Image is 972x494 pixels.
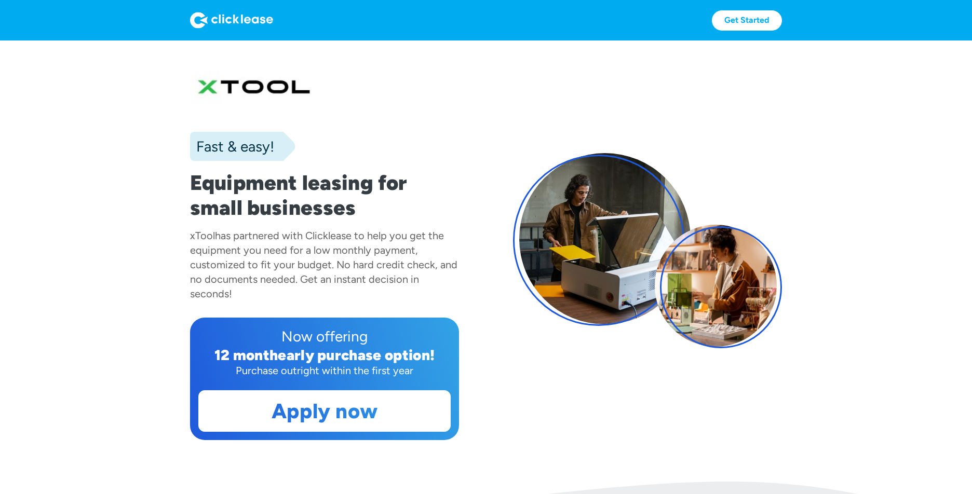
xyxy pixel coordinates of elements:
h1: Equipment leasing for small businesses [190,170,459,220]
img: Logo [190,12,273,29]
a: Get Started [712,10,782,31]
div: Purchase outright within the first year [198,363,451,378]
div: Now offering [198,326,451,347]
a: Apply now [199,391,450,431]
div: 12 month [214,346,278,364]
div: Fast & easy! [190,136,274,157]
div: early purchase option! [278,346,435,364]
div: has partnered with Clicklease to help you get the equipment you need for a low monthly payment, c... [190,229,457,300]
div: xTool [190,229,215,242]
